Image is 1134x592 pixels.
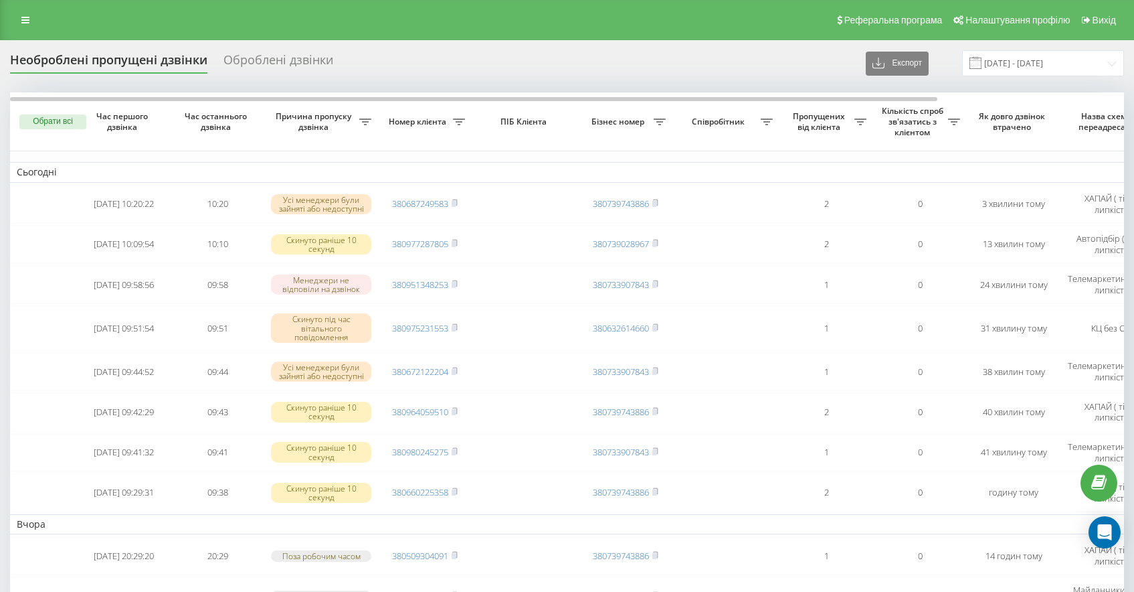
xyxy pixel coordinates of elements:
span: Причина пропуску дзвінка [271,111,359,132]
a: 380977287805 [392,238,448,250]
td: 2 [779,226,873,263]
span: Співробітник [679,117,761,127]
td: 0 [873,353,967,390]
td: 09:44 [171,353,264,390]
td: [DATE] 10:09:54 [77,226,171,263]
td: 14 годин тому [967,537,1060,575]
td: 0 [873,434,967,471]
td: [DATE] 09:58:56 [77,266,171,303]
td: 0 [873,226,967,263]
td: [DATE] 09:29:31 [77,474,171,512]
td: 20:29 [171,537,264,575]
div: Оброблені дзвінки [223,53,333,74]
td: 0 [873,186,967,223]
a: 380975231553 [392,322,448,334]
button: Експорт [866,52,929,76]
td: 0 [873,474,967,512]
td: 40 хвилин тому [967,393,1060,431]
a: 380980245275 [392,446,448,458]
a: 380632614660 [593,322,649,334]
div: Скинуто раніше 10 секунд [271,483,371,503]
td: 09:58 [171,266,264,303]
span: Час першого дзвінка [88,111,160,132]
a: 380951348253 [392,279,448,291]
td: 10:20 [171,186,264,223]
a: 380509304091 [392,550,448,562]
button: Обрати всі [19,115,86,129]
td: 31 хвилину тому [967,306,1060,350]
td: годину тому [967,474,1060,512]
td: 0 [873,306,967,350]
td: [DATE] 10:20:22 [77,186,171,223]
td: 10:10 [171,226,264,263]
td: 0 [873,393,967,431]
span: Налаштування профілю [965,15,1070,25]
div: Скинуто раніше 10 секунд [271,402,371,422]
span: Час останнього дзвінка [181,111,254,132]
td: 09:38 [171,474,264,512]
a: 380687249583 [392,198,448,210]
td: 2 [779,393,873,431]
td: 2 [779,474,873,512]
div: Скинуто під час вітального повідомлення [271,313,371,343]
span: Кількість спроб зв'язатись з клієнтом [880,106,948,137]
td: 09:41 [171,434,264,471]
span: ПІБ Клієнта [483,117,567,127]
td: [DATE] 09:41:32 [77,434,171,471]
a: 380733907843 [593,446,649,458]
a: 380739743886 [593,406,649,418]
div: Необроблені пропущені дзвінки [10,53,207,74]
a: 380672122204 [392,366,448,378]
td: [DATE] 20:29:20 [77,537,171,575]
td: 0 [873,266,967,303]
span: Вихід [1093,15,1116,25]
div: Усі менеджери були зайняті або недоступні [271,362,371,382]
a: 380739743886 [593,198,649,210]
span: Бізнес номер [585,117,654,127]
td: 09:51 [171,306,264,350]
a: 380739743886 [593,486,649,498]
a: 380739028967 [593,238,649,250]
div: Усі менеджери були зайняті або недоступні [271,194,371,214]
a: 380660225358 [392,486,448,498]
a: 380733907843 [593,366,649,378]
td: 13 хвилин тому [967,226,1060,263]
td: 1 [779,434,873,471]
td: 2 [779,186,873,223]
td: 41 хвилину тому [967,434,1060,471]
a: 380964059510 [392,406,448,418]
div: Скинуто раніше 10 секунд [271,234,371,254]
td: 38 хвилин тому [967,353,1060,390]
a: 380733907843 [593,279,649,291]
a: 380739743886 [593,550,649,562]
td: [DATE] 09:51:54 [77,306,171,350]
div: Поза робочим часом [271,550,371,562]
td: 1 [779,306,873,350]
td: 0 [873,537,967,575]
td: 09:43 [171,393,264,431]
div: Open Intercom Messenger [1089,516,1121,548]
td: 3 хвилини тому [967,186,1060,223]
span: Як довго дзвінок втрачено [977,111,1050,132]
span: Пропущених від клієнта [786,111,854,132]
td: [DATE] 09:44:52 [77,353,171,390]
div: Скинуто раніше 10 секунд [271,442,371,462]
td: 24 хвилини тому [967,266,1060,303]
td: 1 [779,266,873,303]
td: 1 [779,537,873,575]
td: [DATE] 09:42:29 [77,393,171,431]
span: Реферальна програма [844,15,943,25]
td: 1 [779,353,873,390]
span: Номер клієнта [385,117,453,127]
div: Менеджери не відповіли на дзвінок [271,275,371,295]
